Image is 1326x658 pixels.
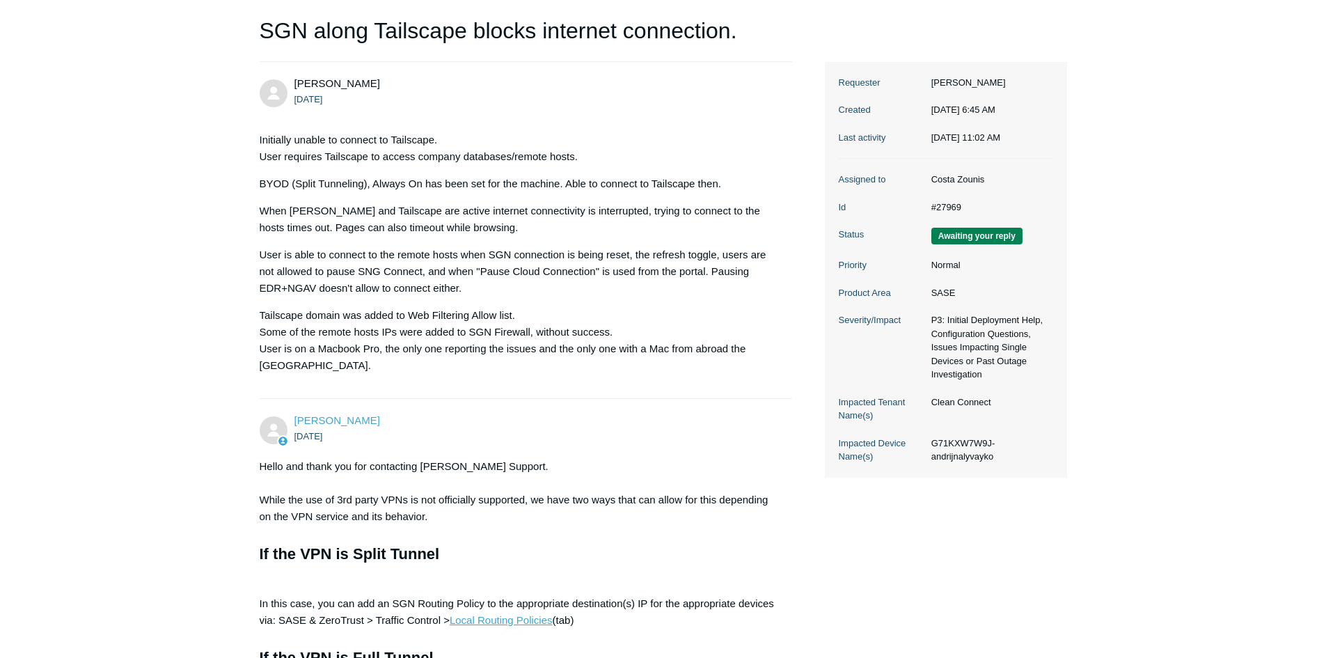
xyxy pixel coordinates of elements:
p: When [PERSON_NAME] and Tailscape are active internet connectivity is interrupted, trying to conne... [260,203,779,236]
a: [PERSON_NAME] [294,414,380,426]
p: Initially unable to connect to Tailscape. User requires Tailscape to access company databases/rem... [260,132,779,165]
time: 09/21/2025, 11:02 [931,132,1000,143]
p: Tailscape domain was added to Web Filtering Allow list. Some of the remote hosts IPs were added t... [260,307,779,374]
dd: Normal [924,258,1053,272]
a: Local Routing Policies [450,614,553,626]
span: Kris Haire [294,414,380,426]
dt: Assigned to [839,173,924,187]
h1: SGN along Tailscape blocks internet connection. [260,14,793,62]
dd: #27969 [924,201,1053,214]
dt: Last activity [839,131,924,145]
dd: SASE [924,286,1053,300]
dt: Impacted Tenant Name(s) [839,395,924,423]
dd: Costa Zounis [924,173,1053,187]
strong: If the VPN is Split Tunnel [260,545,440,563]
dt: Requester [839,76,924,90]
dt: Id [839,201,924,214]
dd: Clean Connect [924,395,1053,409]
dd: P3: Initial Deployment Help, Configuration Questions, Issues Impacting Single Devices or Past Out... [924,313,1053,382]
time: 09/08/2025, 06:45 [294,94,323,104]
dd: [PERSON_NAME] [924,76,1053,90]
p: User is able to connect to the remote hosts when SGN connection is being reset, the refresh toggl... [260,246,779,297]
time: 09/08/2025, 06:45 [931,104,995,115]
dt: Status [839,228,924,242]
time: 09/08/2025, 08:57 [294,431,323,441]
dt: Severity/Impact [839,313,924,327]
dt: Impacted Device Name(s) [839,437,924,464]
span: We are waiting for you to respond [931,228,1023,244]
p: BYOD (Split Tunneling), Always On has been set for the machine. Able to connect to Tailscape then. [260,175,779,192]
dt: Priority [839,258,924,272]
dd: G71KXW7W9J-andrijnalyvayko [924,437,1053,464]
dt: Product Area [839,286,924,300]
span: Daniel Aleman [294,77,380,89]
dt: Created [839,103,924,117]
